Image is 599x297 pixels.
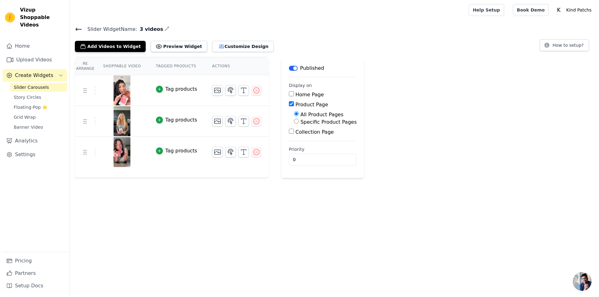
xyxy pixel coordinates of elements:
span: Create Widgets [15,72,53,79]
button: Create Widgets [2,69,67,82]
div: Edit Name [164,25,169,33]
a: Help Setup [469,4,504,16]
div: Tag products [165,116,197,124]
button: Preview Widget [151,41,207,52]
label: Priority [289,146,357,152]
img: vizup-images-077a.png [113,137,131,167]
th: Shoppable Video [95,57,148,75]
label: Specific Product Pages [300,119,357,125]
button: Tag products [156,147,197,155]
span: Grid Wrap [14,114,36,120]
span: Slider Widget Name: [82,26,137,33]
a: Settings [2,148,67,161]
a: Floating-Pop ⭐ [10,103,67,112]
span: Story Circles [14,94,41,100]
a: Grid Wrap [10,113,67,122]
a: Story Circles [10,93,67,102]
th: Tagged Products [149,57,205,75]
button: Tag products [156,85,197,93]
button: How to setup? [540,39,589,51]
a: Book Demo [513,4,549,16]
a: How to setup? [540,44,589,50]
p: Published [300,65,324,72]
a: Setup Docs [2,280,67,292]
p: Kind Patchs [564,4,594,16]
button: Change Thumbnail [212,116,223,127]
img: Vizup [5,12,15,22]
button: K Kind Patchs [554,4,594,16]
span: 3 videos [137,26,163,33]
div: Tag products [165,85,197,93]
a: Slider Carousels [10,83,67,92]
span: Banner Video [14,124,43,130]
img: tn-0498409d12d34158b28524d96beb1039.png [113,75,131,105]
th: Actions [205,57,269,75]
button: Change Thumbnail [212,147,223,157]
button: Change Thumbnail [212,85,223,96]
a: Partners [2,267,67,280]
label: Collection Page [295,129,334,135]
label: All Product Pages [300,112,343,117]
button: Customize Design [212,41,274,52]
label: Home Page [295,92,324,98]
a: Chat abierto [573,272,592,291]
button: Tag products [156,116,197,124]
span: Floating-Pop ⭐ [14,104,47,110]
th: Re Arrange [75,57,95,75]
legend: Display on [289,82,312,89]
text: K [557,7,561,13]
a: Home [2,40,67,52]
div: Tag products [165,147,197,155]
span: Slider Carousels [14,84,49,90]
label: Product Page [295,102,328,108]
a: Pricing [2,255,67,267]
img: vizup-images-8f2f.png [113,106,131,136]
button: Add Videos to Widget [75,41,146,52]
a: Upload Videos [2,54,67,66]
a: Banner Video [10,123,67,132]
span: Vizup Shoppable Videos [20,6,65,29]
a: Analytics [2,135,67,147]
